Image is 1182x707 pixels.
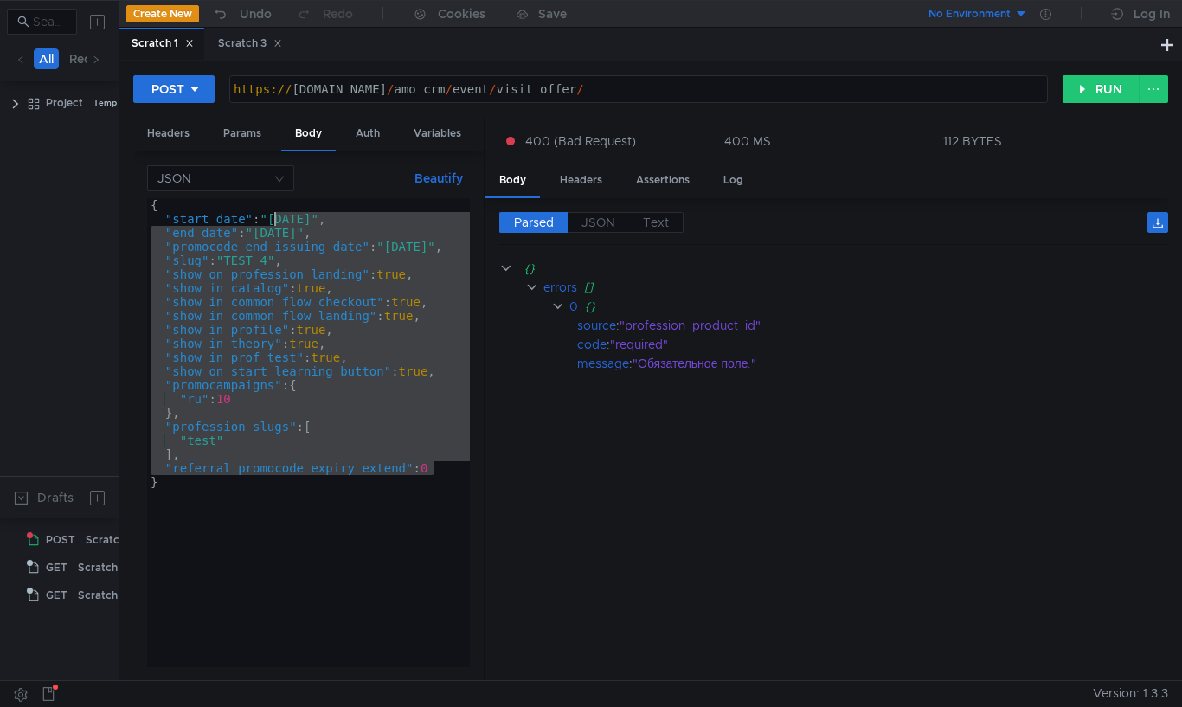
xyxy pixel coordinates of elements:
div: : [577,316,1168,335]
div: Undo [240,3,272,24]
div: Scratch 1 [132,35,194,53]
div: errors [543,278,577,297]
div: No Environment [928,6,1011,22]
div: [] [584,278,1146,297]
div: Cookies [438,3,485,24]
button: Requests [64,48,127,69]
span: POST [46,527,75,553]
span: Version: 1.3.3 [1093,681,1168,706]
div: message [577,354,629,373]
div: 400 MS [724,133,771,149]
div: Params [209,118,275,150]
div: 112 BYTES [943,133,1002,149]
div: Headers [133,118,203,150]
span: Parsed [514,215,554,230]
div: Scratch 2 [78,555,126,581]
div: Variables [400,118,475,150]
div: : [577,354,1168,373]
div: Auth [342,118,394,150]
input: Search... [33,12,67,31]
div: Log [710,164,757,196]
span: GET [46,582,67,608]
span: JSON [581,215,615,230]
button: All [34,48,59,69]
div: Temp Project [93,90,148,116]
div: Headers [546,164,616,196]
div: "required" [610,335,1145,354]
button: POST [133,75,215,103]
div: code [577,335,607,354]
button: Create New [126,5,199,22]
div: Scratch 1 [86,527,132,553]
button: RUN [1063,75,1140,103]
div: {} [524,259,1144,278]
div: {} [585,297,1144,316]
div: Save [538,8,567,20]
div: Scratch 3 [218,35,282,53]
div: : [577,335,1168,354]
span: GET [46,555,67,581]
div: Scratch 3 [78,582,126,608]
div: Redo [323,3,353,24]
div: "profession_product_id" [620,316,1145,335]
span: Text [643,215,669,230]
button: Redo [284,1,365,27]
div: Assertions [622,164,703,196]
div: POST [151,80,184,99]
div: Other [481,118,538,150]
div: Drafts [37,487,74,508]
div: Body [281,118,336,151]
div: Log In [1134,3,1170,24]
button: Undo [199,1,284,27]
div: Body [485,164,540,198]
span: 400 (Bad Request) [525,132,636,151]
div: source [577,316,616,335]
div: "Обязательное поле." [633,354,1146,373]
div: 0 [569,297,578,316]
div: Project [46,90,83,116]
button: Beautify [408,168,470,189]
